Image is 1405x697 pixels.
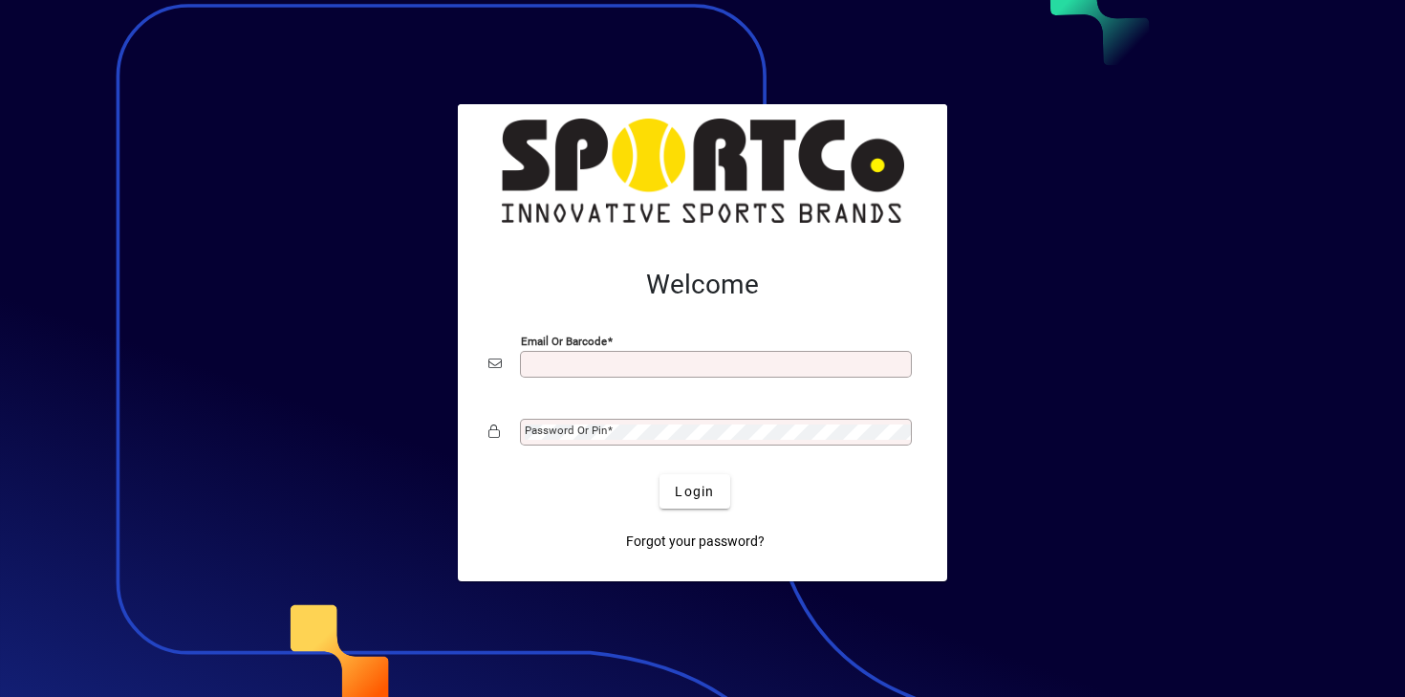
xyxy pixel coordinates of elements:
[521,335,607,348] mat-label: Email or Barcode
[618,524,772,558] a: Forgot your password?
[675,482,714,502] span: Login
[626,532,765,552] span: Forgot your password?
[525,424,607,437] mat-label: Password or Pin
[659,474,729,509] button: Login
[488,269,917,301] h2: Welcome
